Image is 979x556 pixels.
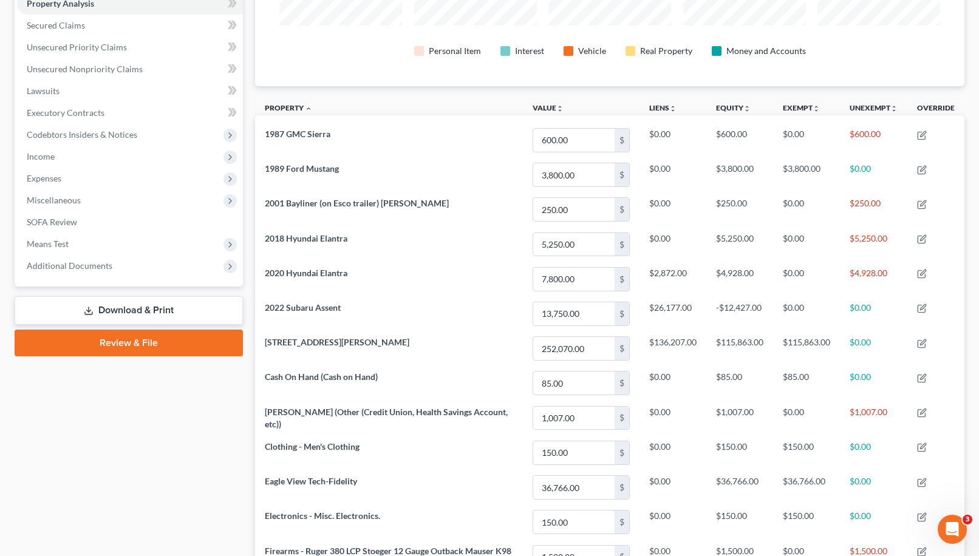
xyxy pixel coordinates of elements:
div: $ [615,337,629,360]
a: Executory Contracts [17,102,243,124]
div: $ [615,407,629,430]
td: $26,177.00 [640,296,706,331]
span: Lawsuits [27,86,60,96]
span: SOFA Review [27,217,77,227]
td: $0.00 [640,192,706,227]
td: $1,007.00 [840,401,907,435]
td: $0.00 [640,227,706,262]
td: $600.00 [840,123,907,157]
td: $0.00 [640,505,706,540]
td: $0.00 [773,262,840,296]
td: $0.00 [840,470,907,504]
td: $0.00 [773,192,840,227]
input: 0.00 [533,337,615,360]
td: $0.00 [773,227,840,262]
td: $250.00 [706,192,773,227]
td: $0.00 [840,435,907,470]
div: $ [615,233,629,256]
td: $0.00 [640,401,706,435]
td: $3,800.00 [706,158,773,192]
td: $0.00 [840,331,907,365]
td: $0.00 [640,123,706,157]
td: $115,863.00 [773,331,840,365]
span: Cash On Hand (Cash on Hand) [265,371,378,382]
div: $ [615,268,629,291]
input: 0.00 [533,268,615,291]
i: expand_less [305,105,312,112]
a: Download & Print [15,296,243,325]
td: $0.00 [640,158,706,192]
a: Lawsuits [17,80,243,102]
td: $3,800.00 [773,158,840,192]
input: 0.00 [533,198,615,221]
span: 2001 Bayliner (on Esco trailer) [PERSON_NAME] [265,198,449,208]
div: Personal Item [429,45,481,57]
i: unfold_more [556,105,564,112]
div: $ [615,302,629,325]
span: Expenses [27,173,61,183]
i: unfold_more [743,105,751,112]
td: $600.00 [706,123,773,157]
a: Equityunfold_more [716,103,751,112]
td: $0.00 [840,296,907,331]
div: Money and Accounts [726,45,806,57]
span: 2022 Subaru Assent [265,302,341,313]
input: 0.00 [533,233,615,256]
td: $5,250.00 [706,227,773,262]
a: Liensunfold_more [649,103,677,112]
span: 2020 Hyundai Elantra [265,268,347,278]
td: $2,872.00 [640,262,706,296]
a: Review & File [15,330,243,356]
input: 0.00 [533,476,615,499]
div: $ [615,510,629,534]
span: 1989 Ford Mustang [265,163,339,174]
span: Unsecured Nonpriority Claims [27,64,143,74]
input: 0.00 [533,441,615,464]
input: 0.00 [533,371,615,395]
td: $0.00 [640,470,706,504]
a: SOFA Review [17,211,243,233]
i: unfold_more [669,105,677,112]
span: 1987 GMC Sierra [265,129,330,139]
iframe: Intercom live chat [938,515,967,544]
span: Secured Claims [27,20,85,30]
th: Override [907,96,964,123]
input: 0.00 [533,510,615,534]
input: 0.00 [533,302,615,325]
a: Unexemptunfold_more [850,103,898,112]
div: $ [615,163,629,186]
td: -$12,427.00 [706,296,773,331]
a: Unsecured Priority Claims [17,36,243,58]
td: $1,007.00 [706,401,773,435]
span: Electronics - Misc. Electronics. [265,510,380,521]
div: Interest [515,45,544,57]
i: unfold_more [813,105,820,112]
td: $0.00 [640,366,706,401]
span: Miscellaneous [27,195,81,205]
span: Codebtors Insiders & Notices [27,129,137,140]
div: $ [615,198,629,221]
td: $36,766.00 [773,470,840,504]
td: $115,863.00 [706,331,773,365]
span: [STREET_ADDRESS][PERSON_NAME] [265,337,409,347]
div: Real Property [640,45,692,57]
input: 0.00 [533,129,615,152]
td: $250.00 [840,192,907,227]
td: $36,766.00 [706,470,773,504]
i: unfold_more [890,105,898,112]
td: $5,250.00 [840,227,907,262]
span: Clothing - Men's Clothing [265,441,360,452]
td: $0.00 [773,123,840,157]
td: $0.00 [840,158,907,192]
td: $4,928.00 [706,262,773,296]
td: $0.00 [840,505,907,540]
td: $0.00 [840,366,907,401]
a: Property expand_less [265,103,312,112]
td: $85.00 [706,366,773,401]
div: $ [615,441,629,464]
span: 2018 Hyundai Elantra [265,233,347,243]
td: $150.00 [706,435,773,470]
a: Unsecured Nonpriority Claims [17,58,243,80]
div: $ [615,476,629,499]
span: Additional Documents [27,260,112,271]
